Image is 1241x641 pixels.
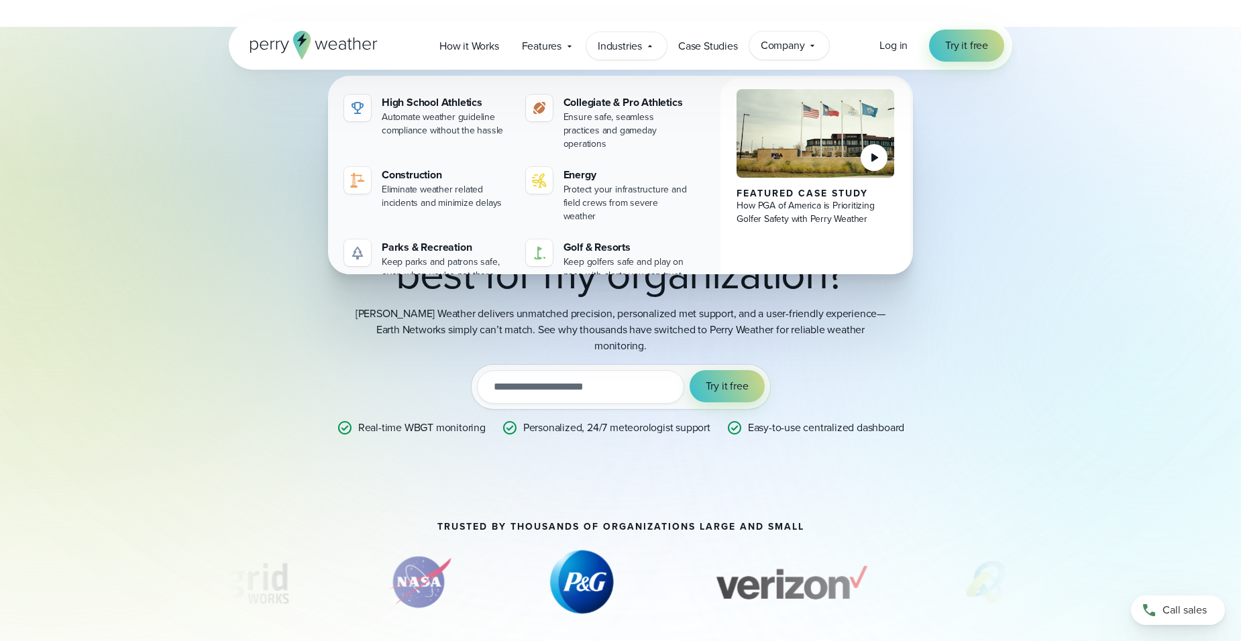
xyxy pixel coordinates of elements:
div: Parks & Recreation [382,239,510,255]
span: How it Works [439,38,499,54]
a: PGA of America, Frisco Campus Featured Case Study How PGA of America is Prioritizing Golfer Safet... [720,78,910,298]
span: Case Studies [678,38,738,54]
a: Call sales [1131,595,1225,625]
img: parks-icon-grey.svg [349,245,366,261]
span: Try it free [945,38,988,54]
div: High School Athletics [382,95,510,111]
p: Easy-to-use centralized dashboard [748,420,904,436]
img: PGA of America, Frisco Campus [737,89,894,178]
img: Bilfinger.svg [952,548,1142,616]
a: Collegiate & Pro Athletics Ensure safe, seamless practices and gameday operations [521,89,697,156]
div: 14 of 14 [697,548,887,616]
div: Energy [563,167,692,183]
p: Real-time WBGT monitoring [358,420,486,436]
a: Golf & Resorts Keep golfers safe and play on pace with alerts you can trust [521,234,697,288]
img: NASA.svg [373,548,467,616]
img: golf-iconV2.svg [531,245,547,261]
div: Featured Case Study [737,188,894,199]
span: Company [761,38,805,54]
div: 11 of 14 [148,548,309,616]
h2: Trusted by thousands of organizations large and small [437,522,804,532]
p: [PERSON_NAME] Weather delivers unmatched precision, personalized met support, and a user-friendly... [352,306,889,354]
button: Try it free [690,370,765,402]
a: Construction Eliminate weather related incidents and minimize delays [339,162,515,215]
div: 12 of 14 [373,548,467,616]
div: Collegiate & Pro Athletics [563,95,692,111]
div: 13 of 14 [531,548,633,616]
span: Call sales [1163,602,1207,618]
div: Protect your infrastructure and field crews from severe weather [563,183,692,223]
a: Try it free [929,30,1004,62]
div: Keep parks and patrons safe, even when you're not there [382,255,510,282]
span: Log in [879,38,908,53]
span: Industries [598,38,642,54]
div: Eliminate weather related incidents and minimize delays [382,183,510,210]
div: Ensure safe, seamless practices and gameday operations [563,111,692,151]
div: Golf & Resorts [563,239,692,255]
a: Parks & Recreation Keep parks and patrons safe, even when you're not there [339,234,515,288]
div: Automate weather guideline compliance without the hassle [382,111,510,137]
span: Features [522,38,561,54]
span: Try it free [706,378,749,394]
a: Log in [879,38,908,54]
img: Gridworks.svg [148,548,309,616]
div: 1 of 14 [952,548,1142,616]
img: noun-crane-7630938-1@2x.svg [349,172,366,188]
div: Construction [382,167,510,183]
img: energy-icon@2x-1.svg [531,172,547,188]
img: P&G Logo [531,548,633,616]
a: High School Athletics Automate weather guideline compliance without the hassle [339,89,515,143]
img: highschool-icon.svg [349,100,366,116]
a: Energy Protect your infrastructure and field crews from severe weather [521,162,697,229]
p: Personalized, 24/7 meteorologist support [523,420,710,436]
a: Case Studies [667,32,749,60]
div: How PGA of America is Prioritizing Golfer Safety with Perry Weather [737,199,894,226]
img: proathletics-icon@2x-1.svg [531,100,547,116]
a: How it Works [428,32,510,60]
div: Keep golfers safe and play on pace with alerts you can trust [563,255,692,282]
div: slideshow [229,548,1012,622]
img: Verizon.svg [697,548,887,616]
